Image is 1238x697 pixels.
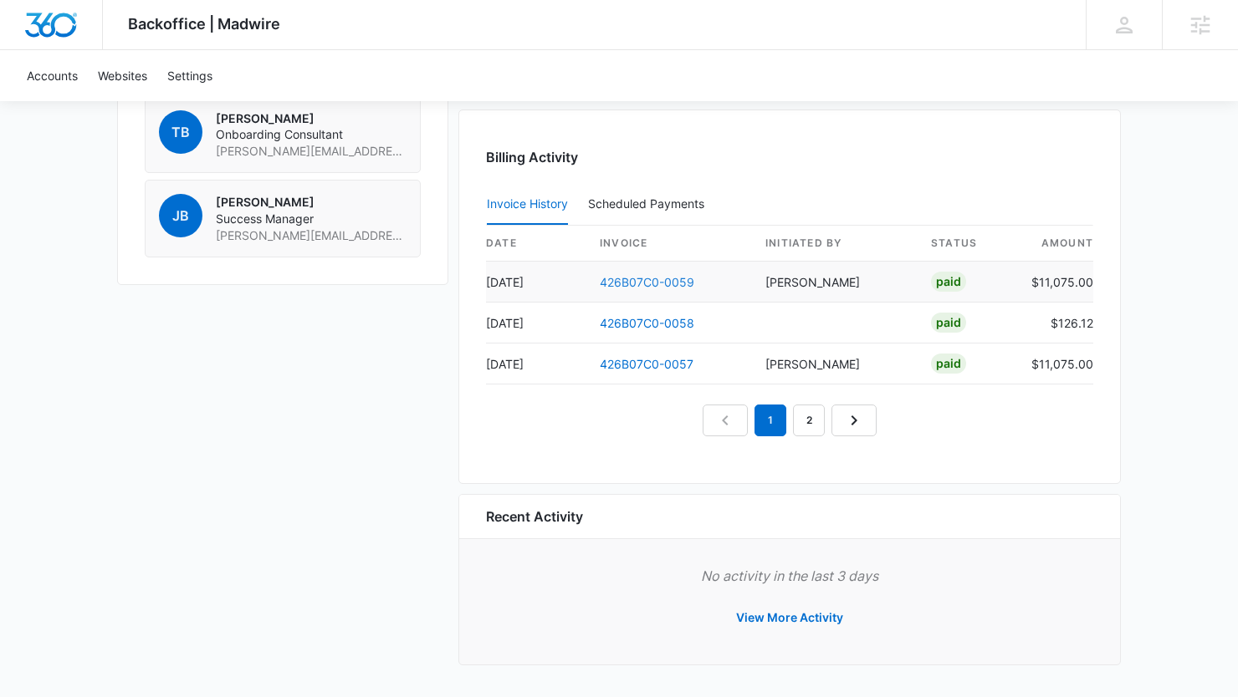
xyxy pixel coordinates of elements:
div: Paid [931,272,966,292]
span: TB [159,110,202,154]
span: [PERSON_NAME][EMAIL_ADDRESS][PERSON_NAME][DOMAIN_NAME] [216,227,407,244]
a: Page 2 [793,404,825,436]
p: [PERSON_NAME] [216,194,407,211]
span: [PERSON_NAME][EMAIL_ADDRESS][PERSON_NAME][DOMAIN_NAME] [216,143,407,160]
td: [DATE] [486,343,586,384]
div: Scheduled Payments [588,198,711,210]
span: Success Manager [216,211,407,227]
th: status [918,226,1018,262]
nav: Pagination [703,404,877,436]
td: $11,075.00 [1018,343,1093,384]
td: [PERSON_NAME] [752,343,918,384]
h6: Recent Activity [486,506,583,527]
a: 426B07C0-0059 [600,275,694,289]
span: JB [159,194,202,237]
td: [PERSON_NAME] [752,262,918,303]
h3: Billing Activity [486,147,1093,167]
div: Paid [931,354,966,374]
a: 426B07C0-0057 [600,357,693,371]
button: View More Activity [719,598,860,638]
th: invoice [586,226,752,262]
p: [PERSON_NAME] [216,110,407,127]
a: Websites [88,50,157,101]
a: Next Page [831,404,877,436]
th: amount [1018,226,1093,262]
th: Initiated By [752,226,918,262]
td: $126.12 [1018,303,1093,343]
a: Settings [157,50,223,101]
td: [DATE] [486,262,586,303]
th: date [486,226,586,262]
div: Paid [931,313,966,333]
p: No activity in the last 3 days [486,566,1093,586]
td: [DATE] [486,303,586,343]
td: $11,075.00 [1018,262,1093,303]
button: Invoice History [487,185,568,225]
a: Accounts [17,50,88,101]
em: 1 [755,404,786,436]
span: Onboarding Consultant [216,126,407,143]
a: 426B07C0-0058 [600,316,694,330]
span: Backoffice | Madwire [128,15,280,33]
